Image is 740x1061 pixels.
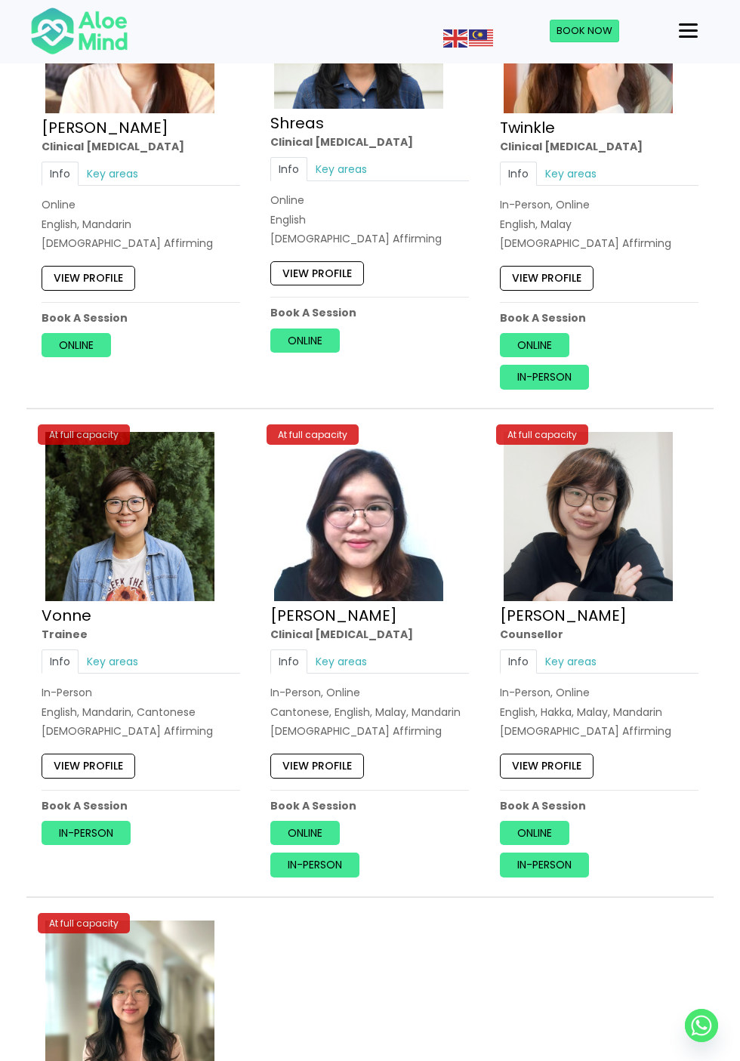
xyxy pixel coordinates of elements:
[270,723,469,739] div: [DEMOGRAPHIC_DATA] Affirming
[270,157,307,181] a: Info
[42,116,168,137] a: [PERSON_NAME]
[307,649,375,674] a: Key areas
[504,432,673,601] img: Yvonne crop Aloe Mind
[42,333,111,357] a: Online
[500,821,569,845] a: Online
[42,649,79,674] a: Info
[500,310,698,325] p: Book A Session
[557,23,612,38] span: Book Now
[267,424,359,445] div: At full capacity
[537,162,605,186] a: Key areas
[500,197,698,212] div: In-Person, Online
[443,30,469,45] a: English
[42,162,79,186] a: Info
[270,112,324,133] a: Shreas
[30,6,128,56] img: Aloe mind Logo
[550,20,619,42] a: Book Now
[500,236,698,251] div: [DEMOGRAPHIC_DATA] Affirming
[500,266,594,290] a: View profile
[307,157,375,181] a: Key areas
[673,18,704,44] button: Menu
[443,29,467,48] img: en
[500,216,698,231] p: English, Malay
[500,116,555,137] a: Twinkle
[500,723,698,739] div: [DEMOGRAPHIC_DATA] Affirming
[685,1009,718,1042] a: Whatsapp
[42,686,240,701] div: In-Person
[42,605,91,626] a: Vonne
[270,305,469,320] p: Book A Session
[42,723,240,739] div: [DEMOGRAPHIC_DATA] Affirming
[270,193,469,208] div: Online
[42,627,240,642] div: Trainee
[500,853,589,877] a: In-person
[38,424,130,445] div: At full capacity
[270,649,307,674] a: Info
[79,649,146,674] a: Key areas
[42,754,135,778] a: View profile
[270,798,469,813] p: Book A Session
[270,686,469,701] div: In-Person, Online
[270,821,340,845] a: Online
[270,328,340,352] a: Online
[79,162,146,186] a: Key areas
[500,627,698,642] div: Counsellor
[42,798,240,813] p: Book A Session
[42,310,240,325] p: Book A Session
[500,365,589,389] a: In-person
[270,134,469,149] div: Clinical [MEDICAL_DATA]
[500,705,698,720] p: English, Hakka, Malay, Mandarin
[270,605,397,626] a: [PERSON_NAME]
[270,853,359,877] a: In-person
[270,230,469,245] div: [DEMOGRAPHIC_DATA] Affirming
[500,649,537,674] a: Info
[42,236,240,251] div: [DEMOGRAPHIC_DATA] Affirming
[38,913,130,933] div: At full capacity
[42,197,240,212] div: Online
[500,605,627,626] a: [PERSON_NAME]
[270,211,469,227] p: English
[500,798,698,813] p: Book A Session
[42,216,240,231] p: English, Mandarin
[274,432,443,601] img: Wei Shan_Profile-300×300
[45,432,214,601] img: Vonne Trainee
[469,30,495,45] a: Malay
[42,266,135,290] a: View profile
[500,333,569,357] a: Online
[469,29,493,48] img: ms
[270,261,364,285] a: View profile
[42,821,131,845] a: In-person
[496,424,588,445] div: At full capacity
[537,649,605,674] a: Key areas
[500,162,537,186] a: Info
[500,138,698,153] div: Clinical [MEDICAL_DATA]
[42,138,240,153] div: Clinical [MEDICAL_DATA]
[270,627,469,642] div: Clinical [MEDICAL_DATA]
[270,705,469,720] p: Cantonese, English, Malay, Mandarin
[500,754,594,778] a: View profile
[500,686,698,701] div: In-Person, Online
[42,705,240,720] p: English, Mandarin, Cantonese
[270,754,364,778] a: View profile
